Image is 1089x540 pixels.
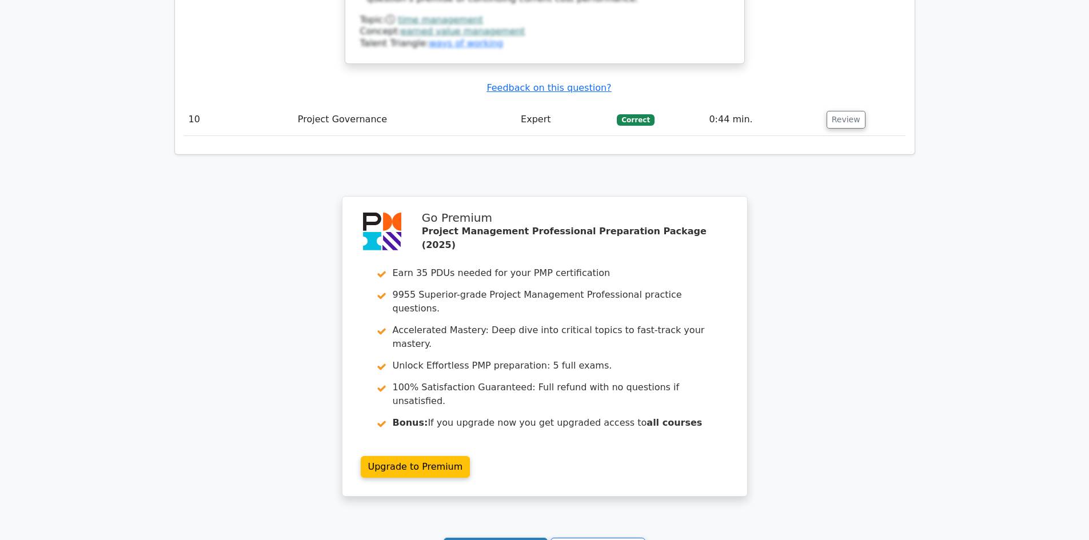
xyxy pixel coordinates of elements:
[184,103,293,136] td: 10
[360,14,729,26] div: Topic:
[360,26,729,38] div: Concept:
[293,103,516,136] td: Project Governance
[827,111,865,129] button: Review
[516,103,612,136] td: Expert
[704,103,821,136] td: 0:44 min.
[617,114,654,126] span: Correct
[360,14,729,50] div: Talent Triangle:
[401,26,525,37] a: earned value management
[429,38,503,49] a: ways of working
[398,14,482,25] a: time management
[486,82,611,93] a: Feedback on this question?
[361,456,470,478] a: Upgrade to Premium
